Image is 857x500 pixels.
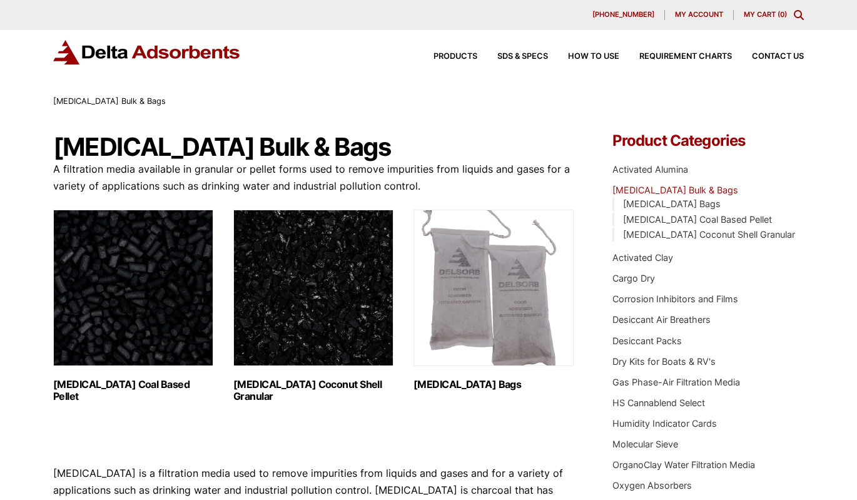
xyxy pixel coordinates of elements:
a: Activated Clay [612,252,673,263]
a: My Cart (0) [744,10,787,19]
a: Desiccant Air Breathers [612,314,711,325]
span: SDS & SPECS [497,53,548,61]
img: Activated Carbon Bags [413,210,574,366]
div: Toggle Modal Content [794,10,804,20]
span: [PHONE_NUMBER] [592,11,654,18]
h1: [MEDICAL_DATA] Bulk & Bags [53,133,575,161]
a: SDS & SPECS [477,53,548,61]
a: [MEDICAL_DATA] Bulk & Bags [612,185,738,195]
a: How to Use [548,53,619,61]
span: Requirement Charts [639,53,732,61]
p: A filtration media available in granular or pellet forms used to remove impurities from liquids a... [53,161,575,195]
a: [MEDICAL_DATA] Bags [623,198,721,209]
span: Products [434,53,477,61]
a: My account [665,10,734,20]
a: Oxygen Absorbers [612,480,692,491]
a: Dry Kits for Boats & RV's [612,356,716,367]
a: OrganoClay Water Filtration Media [612,459,755,470]
a: Corrosion Inhibitors and Films [612,293,738,304]
span: [MEDICAL_DATA] Bulk & Bags [53,96,166,106]
a: [MEDICAL_DATA] Coconut Shell Granular [623,229,795,240]
a: HS Cannablend Select [612,397,705,408]
a: Products [413,53,477,61]
h2: [MEDICAL_DATA] Coal Based Pellet [53,379,213,402]
h2: [MEDICAL_DATA] Bags [413,379,574,390]
a: [PHONE_NUMBER] [582,10,665,20]
a: Desiccant Packs [612,335,682,346]
a: Visit product category Activated Carbon Bags [413,210,574,390]
img: Activated Carbon Coconut Shell Granular [233,210,393,366]
a: Gas Phase-Air Filtration Media [612,377,740,387]
span: How to Use [568,53,619,61]
a: Humidity Indicator Cards [612,418,717,429]
img: Delta Adsorbents [53,40,241,64]
a: [MEDICAL_DATA] Coal Based Pellet [623,214,772,225]
span: Contact Us [752,53,804,61]
a: Cargo Dry [612,273,655,283]
img: Activated Carbon Coal Based Pellet [53,210,213,366]
span: 0 [780,10,784,19]
a: Visit product category Activated Carbon Coconut Shell Granular [233,210,393,402]
a: Molecular Sieve [612,439,678,449]
h4: Product Categories [612,133,804,148]
a: Contact Us [732,53,804,61]
span: My account [675,11,723,18]
h2: [MEDICAL_DATA] Coconut Shell Granular [233,379,393,402]
a: Visit product category Activated Carbon Coal Based Pellet [53,210,213,402]
a: Requirement Charts [619,53,732,61]
a: Activated Alumina [612,164,688,175]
